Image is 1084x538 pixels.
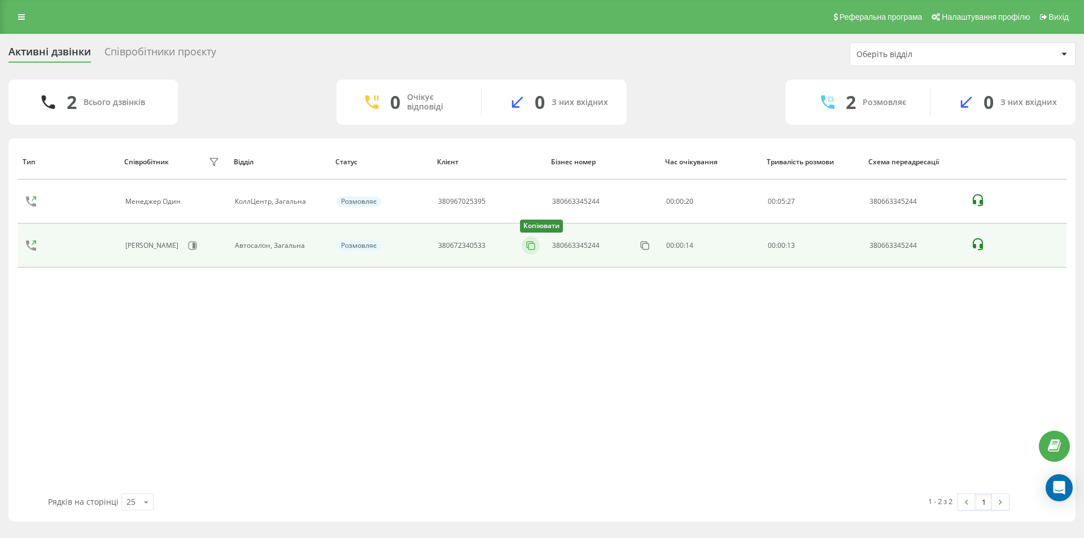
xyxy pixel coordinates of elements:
[336,240,381,251] div: Розмовляє
[1000,98,1057,107] div: З них вхідних
[768,196,776,206] span: 00
[390,91,400,113] div: 0
[777,196,785,206] span: 05
[869,198,959,205] div: 380663345244
[666,198,755,205] div: 00:00:20
[23,158,113,166] div: Тип
[768,198,795,205] div: : :
[975,494,992,510] a: 1
[535,91,545,113] div: 0
[787,196,795,206] span: 27
[869,242,959,250] div: 380663345244
[437,158,540,166] div: Клієнт
[438,242,486,250] div: 380672340533
[768,242,795,250] div: : :
[84,98,145,107] div: Всього дзвінків
[666,242,755,250] div: 00:00:14
[768,240,776,250] span: 00
[868,158,959,166] div: Схема переадресації
[336,196,381,207] div: Розмовляє
[1046,474,1073,501] div: Open Intercom Messenger
[863,98,906,107] div: Розмовляє
[126,496,135,508] div: 25
[777,240,785,250] span: 00
[552,242,600,250] div: 380663345244
[235,198,324,205] div: КоллЦентр, Загальна
[840,12,923,21] span: Реферальна програма
[104,46,216,63] div: Співробітники проєкту
[787,240,795,250] span: 13
[335,158,426,166] div: Статус
[520,220,563,233] div: Копіювати
[124,158,169,166] div: Співробітник
[67,91,77,113] div: 2
[551,158,654,166] div: Бізнес номер
[984,91,994,113] div: 0
[928,496,952,507] div: 1 - 2 з 2
[8,46,91,63] div: Активні дзвінки
[234,158,325,166] div: Відділ
[407,93,464,112] div: Очікує відповіді
[125,242,181,250] div: [PERSON_NAME]
[552,198,600,205] div: 380663345244
[856,50,991,59] div: Оберіть відділ
[235,242,324,250] div: Автосалон, Загальна
[438,198,486,205] div: 380967025395
[48,496,119,507] span: Рядків на сторінці
[942,12,1030,21] span: Налаштування профілю
[665,158,756,166] div: Час очікування
[767,158,858,166] div: Тривалість розмови
[125,198,183,205] div: Менеджер Один
[846,91,856,113] div: 2
[1049,12,1069,21] span: Вихід
[552,98,608,107] div: З них вхідних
